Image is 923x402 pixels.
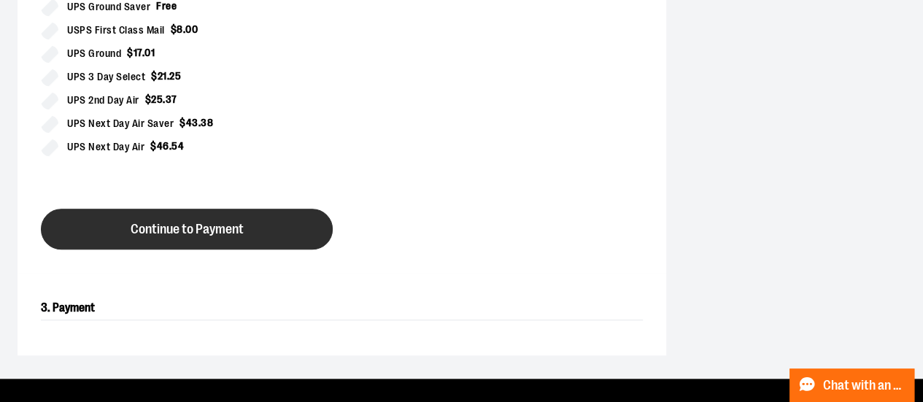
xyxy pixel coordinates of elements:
span: $ [127,47,134,58]
span: 8 [177,23,183,35]
span: UPS Next Day Air Saver [67,115,174,132]
span: USPS First Class Mail [67,22,165,39]
span: Chat with an Expert [823,379,905,393]
button: Continue to Payment [41,209,333,250]
span: . [163,93,166,105]
span: 37 [166,93,177,105]
span: $ [150,140,157,152]
input: UPS 2nd Day Air$25.37 [41,92,58,109]
span: $ [171,23,177,35]
span: 38 [201,117,213,128]
input: USPS First Class Mail$8.00 [41,22,58,39]
span: . [198,117,201,128]
span: 21 [158,70,167,82]
span: $ [179,117,186,128]
span: 17 [134,47,142,58]
span: 25 [151,93,163,105]
input: UPS Ground$17.01 [41,45,58,63]
input: UPS 3 Day Select$21.25 [41,69,58,86]
span: . [142,47,145,58]
input: UPS Next Day Air$46.54 [41,139,58,156]
span: . [183,23,186,35]
span: UPS Next Day Air [67,139,144,155]
span: . [169,140,172,152]
span: UPS 2nd Day Air [67,92,139,109]
span: 46 [157,140,169,152]
span: . [167,70,170,82]
span: Continue to Payment [131,223,244,236]
span: 01 [144,47,155,58]
span: 43 [186,117,198,128]
h2: 3. Payment [41,296,643,320]
span: 00 [185,23,198,35]
span: $ [151,70,158,82]
input: UPS Next Day Air Saver$43.38 [41,115,58,133]
button: Chat with an Expert [789,368,915,402]
span: 54 [171,140,184,152]
span: 25 [169,70,181,82]
span: UPS 3 Day Select [67,69,145,85]
span: UPS Ground [67,45,121,62]
span: $ [145,93,152,105]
